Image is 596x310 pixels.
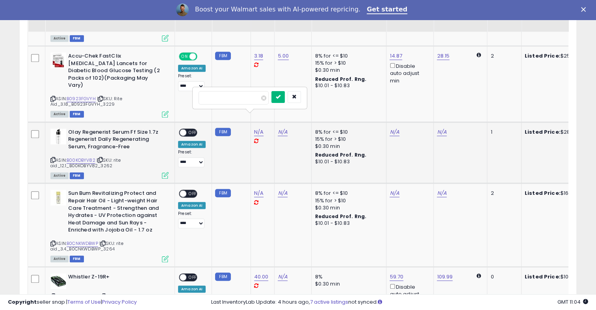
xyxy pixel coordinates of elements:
span: OFF [186,129,199,136]
div: 15% for > $10 [315,60,380,67]
div: $0.30 min [315,143,380,150]
b: Listed Price: [525,273,561,280]
a: 3.18 [254,52,264,60]
div: $0.30 min [315,67,380,74]
img: 31k4y0j+ySL._SL40_.jpg [50,129,66,144]
a: N/A [278,189,287,197]
div: 1 [490,129,515,136]
div: Disable auto adjust min [390,282,427,305]
span: FBM [70,256,84,262]
span: | SKU: rite aid_3.4_B0CNKWDBWP_3264 [50,240,123,252]
span: All listings currently available for purchase on Amazon [50,111,69,118]
span: FBM [70,172,84,179]
div: Preset: [178,149,206,167]
span: OFF [186,274,199,280]
span: FBM [70,111,84,118]
a: N/A [278,128,287,136]
div: Fulfillable Quantity [490,4,518,20]
div: Amazon AI [178,202,206,209]
div: ASIN: [50,52,169,117]
span: All listings currently available for purchase on Amazon [50,35,69,42]
a: 59.70 [390,273,403,281]
a: 5.00 [278,52,289,60]
a: 14.87 [390,52,402,60]
img: Profile image for Adrian [176,4,189,16]
div: Amazon AI [178,65,206,72]
div: ASIN: [50,129,169,178]
div: Boost your Walmart sales with AI-powered repricing. [195,6,360,13]
small: FBM [215,273,230,281]
div: Disable auto adjust min [390,62,427,84]
b: Reduced Prof. Rng. [315,76,366,82]
small: FBM [215,52,230,60]
b: Olay Regenerist Serum Ff Size 1.7z Regenerist Daily Regenerating Serum, Fragrance-Free [68,129,164,153]
div: Fulfillment Cost [278,4,308,20]
a: Terms of Use [67,298,101,306]
a: Get started [367,6,407,14]
a: 40.00 [254,273,269,281]
div: 0 [490,273,515,280]
b: Listed Price: [525,128,561,136]
span: | SKU: Rite Aid_3.18_B0923FGVYH_3229 [50,95,122,107]
div: $0.30 min [315,204,380,211]
span: ON [180,53,189,60]
small: FBM [215,189,230,197]
span: OFF [196,53,209,60]
a: N/A [390,189,399,197]
div: Amazon AI [178,286,206,293]
b: Accu-Chek FastClix [MEDICAL_DATA] Lancets for Diabetic Blood Glucose Testing (2 Packs of 102)(Pac... [68,52,164,91]
b: Listed Price: [525,52,561,60]
a: Privacy Policy [102,298,137,306]
b: Whistler Z-19R+ [68,273,164,283]
div: $0.30 min [315,280,380,288]
img: 31i-9g5bDTL._SL40_.jpg [50,190,66,205]
div: ASIN: [50,190,169,261]
div: $10.01 - $10.83 [315,220,380,227]
span: | SKU: rite aid_12.1_B00KOBYV82_3262 [50,157,121,169]
strong: Copyright [8,298,37,306]
span: 2025-08-18 11:04 GMT [557,298,588,306]
div: $10.01 - $10.83 [315,82,380,89]
a: N/A [278,273,287,281]
span: All listings currently available for purchase on Amazon [50,172,69,179]
div: $16.99 [525,190,590,197]
div: 2 [490,52,515,60]
div: Close [581,7,589,12]
a: B0923FGVYH [67,95,96,102]
div: 15% for > $10 [315,136,380,143]
a: 28.15 [437,52,449,60]
div: $25.98 [525,52,590,60]
div: 8% [315,273,380,280]
div: $28.82 [525,129,590,136]
a: N/A [254,189,264,197]
a: N/A [390,128,399,136]
div: 8% for <= $10 [315,52,380,60]
div: Last InventoryLab Update: 4 hours ago, not synced. [211,299,588,306]
a: 109.99 [437,273,453,281]
div: Preset: [178,73,206,91]
a: N/A [437,128,446,136]
a: N/A [254,128,264,136]
div: $108.99 [525,273,590,280]
span: FBM [70,35,84,42]
span: All listings currently available for purchase on Amazon [50,256,69,262]
small: FBM [215,128,230,136]
a: B00KOBYV82 [67,157,95,164]
img: 41jlEcAyRfL._SL40_.jpg [50,273,66,289]
a: N/A [437,189,446,197]
b: Listed Price: [525,189,561,197]
b: Reduced Prof. Rng. [315,151,366,158]
div: 8% for <= $10 [315,129,380,136]
div: 15% for > $10 [315,197,380,204]
a: B0CNKWDBWP [67,240,98,247]
span: OFF [186,190,199,197]
img: 41NC9AuA0IL._SL40_.jpg [50,52,66,68]
b: Reduced Prof. Rng. [315,213,366,220]
div: seller snap | | [8,299,137,306]
a: 7 active listings [310,298,348,306]
div: Amazon AI [178,141,206,148]
b: Sun Bum Revitalizing Protect and Repair Hair Oil - Light-weight Hair Care Treatment - Strengthen ... [68,190,164,235]
div: $10.01 - $10.83 [315,159,380,165]
div: Preset: [178,211,206,229]
div: 2 [490,190,515,197]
